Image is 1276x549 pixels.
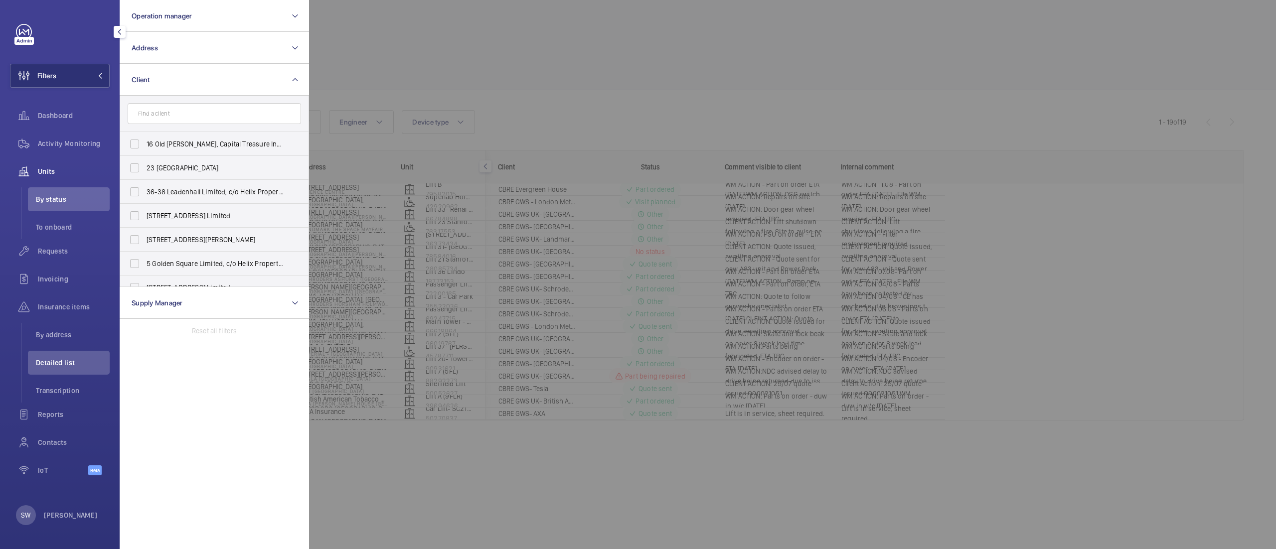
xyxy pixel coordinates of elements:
span: Contacts [38,437,110,447]
span: Units [38,166,110,176]
span: Activity Monitoring [38,138,110,148]
p: SW [21,510,30,520]
span: Beta [88,465,102,475]
span: Invoicing [38,274,110,284]
span: IoT [38,465,88,475]
p: [PERSON_NAME] [44,510,98,520]
span: By address [36,330,110,340]
span: Transcription [36,386,110,396]
span: Dashboard [38,111,110,121]
span: Insurance items [38,302,110,312]
span: Reports [38,410,110,419]
span: By status [36,194,110,204]
button: Filters [10,64,110,88]
span: Requests [38,246,110,256]
span: Filters [37,71,56,81]
span: Detailed list [36,358,110,368]
span: To onboard [36,222,110,232]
